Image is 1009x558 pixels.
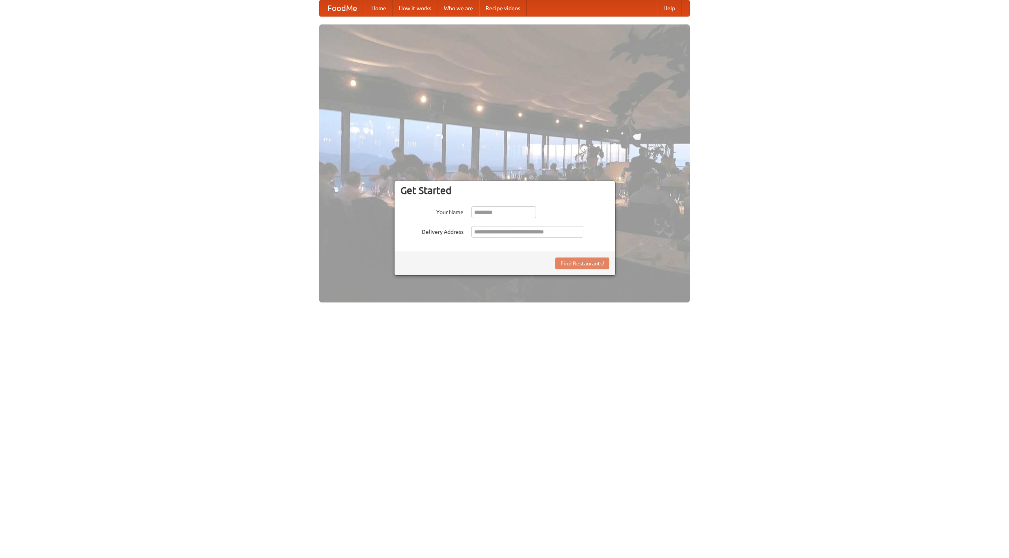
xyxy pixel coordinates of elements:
label: Delivery Address [400,226,464,236]
a: How it works [393,0,437,16]
a: FoodMe [320,0,365,16]
h3: Get Started [400,185,609,196]
a: Home [365,0,393,16]
a: Who we are [437,0,479,16]
button: Find Restaurants! [555,258,609,269]
label: Your Name [400,206,464,216]
a: Help [657,0,681,16]
a: Recipe videos [479,0,527,16]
